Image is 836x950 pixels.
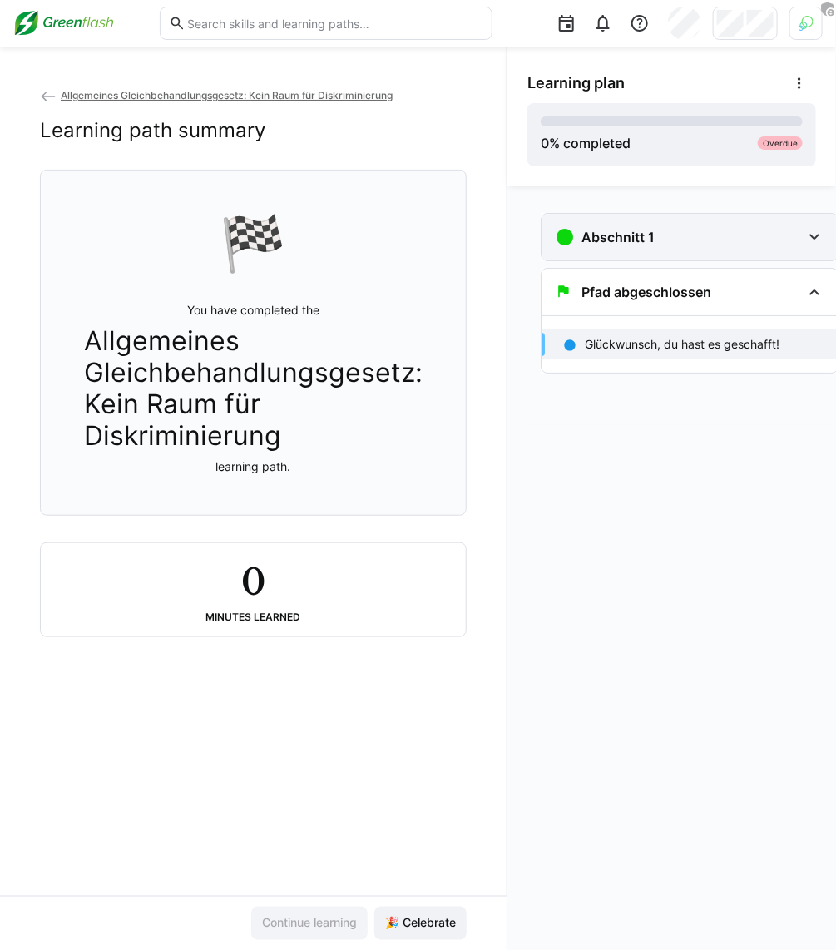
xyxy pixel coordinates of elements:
button: 🎉 Celebrate [374,907,467,940]
span: Continue learning [260,915,359,932]
input: Search skills and learning paths… [186,16,483,31]
div: Overdue [758,136,803,150]
span: 🎉 Celebrate [383,915,458,932]
a: Allgemeines Gleichbehandlungsgesetz: Kein Raum für Diskriminierung [40,89,393,101]
div: Minutes learned [206,611,301,623]
div: 🏁 [220,210,287,275]
span: Allgemeines Gleichbehandlungsgesetz: Kein Raum für Diskriminierung [61,89,393,101]
h3: Abschnitt 1 [581,229,655,245]
span: Learning plan [527,74,625,92]
p: Glückwunsch, du hast es geschafft! [585,336,779,353]
div: % completed [541,133,631,153]
button: Continue learning [251,907,368,940]
h2: Learning path summary [40,118,265,143]
span: Allgemeines Gleichbehandlungsgesetz: Kein Raum für Diskriminierung [84,325,423,452]
h2: 0 [241,557,265,605]
span: 0 [541,135,549,151]
h3: Pfad abgeschlossen [581,284,711,300]
p: You have completed the learning path. [84,302,423,475]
